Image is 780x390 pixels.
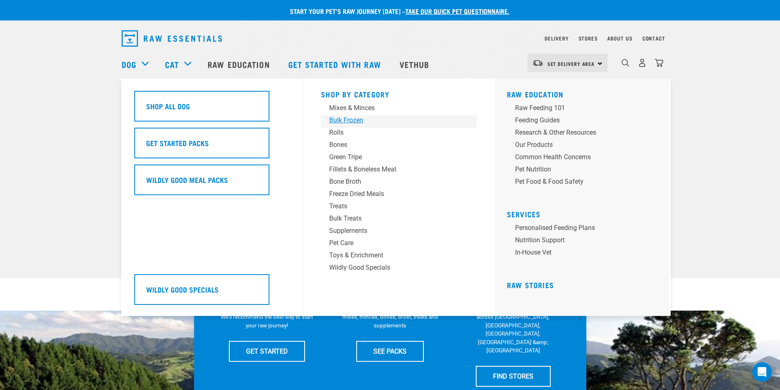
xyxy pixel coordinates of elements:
[122,30,222,47] img: Raw Essentials Logo
[515,177,643,187] div: Pet Food & Food Safety
[515,103,643,113] div: Raw Feeding 101
[321,226,477,238] a: Supplements
[545,37,568,40] a: Delivery
[547,62,595,65] span: Set Delivery Area
[642,37,665,40] a: Contact
[507,115,662,128] a: Feeding Guides
[321,128,477,140] a: Rolls
[515,115,643,125] div: Feeding Guides
[507,210,662,216] h5: Services
[329,263,457,273] div: Wildly Good Specials
[122,58,136,70] a: Dog
[515,128,643,138] div: Research & Other Resources
[329,115,457,125] div: Bulk Frozen
[229,341,305,361] a: GET STARTED
[134,91,290,128] a: Shop All Dog
[532,59,543,67] img: van-moving.png
[329,214,457,223] div: Bulk Treats
[321,238,477,250] a: Pet Care
[507,177,662,189] a: Pet Food & Food Safety
[321,90,477,97] h5: Shop By Category
[146,101,190,111] h5: Shop All Dog
[329,165,457,174] div: Fillets & Boneless Meat
[515,140,643,150] div: Our Products
[507,140,662,152] a: Our Products
[391,48,440,81] a: Vethub
[134,128,290,165] a: Get Started Packs
[515,152,643,162] div: Common Health Concerns
[752,362,772,382] div: Open Intercom Messenger
[329,103,457,113] div: Mixes & Minces
[515,165,643,174] div: Pet Nutrition
[507,128,662,140] a: Research & Other Resources
[321,165,477,177] a: Fillets & Boneless Meat
[321,152,477,165] a: Green Tripe
[638,59,647,67] img: user.png
[507,235,662,248] a: Nutrition Support
[321,189,477,201] a: Freeze Dried Meals
[199,48,280,81] a: Raw Education
[146,174,228,185] h5: Wildly Good Meal Packs
[476,366,551,386] a: FIND STORES
[134,274,290,311] a: Wildly Good Specials
[329,177,457,187] div: Bone Broth
[507,103,662,115] a: Raw Feeding 101
[405,9,509,13] a: take our quick pet questionnaire.
[507,248,662,260] a: In-house vet
[146,284,219,295] h5: Wildly Good Specials
[146,138,209,148] h5: Get Started Packs
[579,37,598,40] a: Stores
[329,152,457,162] div: Green Tripe
[321,214,477,226] a: Bulk Treats
[280,48,391,81] a: Get started with Raw
[356,341,424,361] a: SEE PACKS
[507,223,662,235] a: Personalised Feeding Plans
[507,92,564,96] a: Raw Education
[329,189,457,199] div: Freeze Dried Meals
[655,59,663,67] img: home-icon@2x.png
[134,165,290,201] a: Wildly Good Meal Packs
[115,27,665,50] nav: dropdown navigation
[321,250,477,263] a: Toys & Enrichment
[321,263,477,275] a: Wildly Good Specials
[321,115,477,128] a: Bulk Frozen
[321,103,477,115] a: Mixes & Minces
[165,58,179,70] a: Cat
[507,152,662,165] a: Common Health Concerns
[329,250,457,260] div: Toys & Enrichment
[507,165,662,177] a: Pet Nutrition
[507,283,554,287] a: Raw Stories
[465,296,561,355] p: We have 17 stores specialising in raw pet food &amp; nutritional advice across [GEOGRAPHIC_DATA],...
[321,140,477,152] a: Bones
[329,226,457,236] div: Supplements
[329,128,457,138] div: Rolls
[622,59,629,67] img: home-icon-1@2x.png
[607,37,632,40] a: About Us
[321,201,477,214] a: Treats
[329,201,457,211] div: Treats
[321,177,477,189] a: Bone Broth
[329,238,457,248] div: Pet Care
[329,140,457,150] div: Bones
